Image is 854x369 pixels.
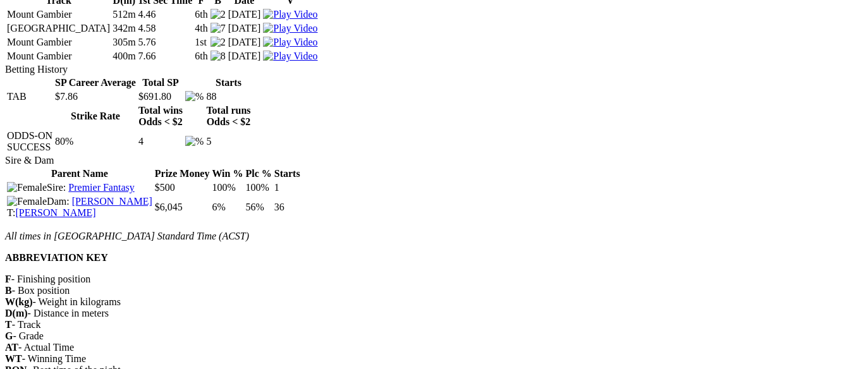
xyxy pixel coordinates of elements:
td: Mount Gambier [6,36,111,49]
td: 400m [112,50,136,63]
img: Play Video [263,23,317,34]
b: WT [5,353,22,364]
th: Parent Name [6,167,153,180]
img: Female [7,196,47,207]
td: $691.80 [138,90,183,103]
td: [DATE] [228,36,262,49]
td: 80% [54,130,137,154]
a: View replay [263,51,317,61]
div: - Actual Time [5,342,849,353]
img: Female [7,182,47,193]
b: W(kg) [5,296,33,307]
img: Play Video [263,51,317,62]
td: ODDS-ON SUCCESS [6,130,53,154]
td: 512m [112,8,136,21]
td: 1 [274,181,301,194]
div: - Winning Time [5,353,849,365]
th: Win % [211,167,243,180]
td: Mount Gambier [6,50,111,63]
td: 4.46 [138,8,193,21]
td: [GEOGRAPHIC_DATA] [6,22,111,35]
img: % [185,91,204,102]
td: 88 [205,90,251,103]
td: [DATE] [228,22,262,35]
img: Play Video [263,9,317,20]
div: Betting History [5,64,849,75]
b: F [5,274,11,284]
td: Mount Gambier [6,8,111,21]
b: AT [5,342,18,353]
b: G [5,330,13,341]
td: 4th [194,22,208,35]
th: Strike Rate [54,104,137,128]
td: $6,045 [154,195,210,219]
b: D(m) [5,308,28,318]
a: View replay [263,9,317,20]
th: SP Career Average [54,76,137,89]
td: 1st [194,36,208,49]
span: Sire: [47,182,66,193]
td: TAB [6,90,53,103]
span: Dam: [47,196,70,207]
td: [DATE] [228,50,262,63]
img: 2 [210,9,226,20]
td: $7.86 [54,90,137,103]
b: B [5,285,12,296]
td: 4.58 [138,22,193,35]
div: - Finishing position [5,274,849,285]
b: ABBREVIATION KEY [5,252,108,263]
td: 305m [112,36,136,49]
td: 5 [205,130,251,154]
img: % [185,136,204,147]
th: Total SP [138,76,183,89]
td: 100% [211,181,243,194]
div: - Box position [5,285,849,296]
i: All times in [GEOGRAPHIC_DATA] Standard Time (ACST) [5,231,249,241]
a: View replay [263,37,317,47]
a: [PERSON_NAME] [72,196,152,207]
td: 6th [194,8,208,21]
a: Premier Fantasy [68,182,134,193]
td: 6% [211,195,243,219]
b: T [5,319,12,330]
th: Starts [205,76,251,89]
td: 36 [274,195,301,219]
td: 4 [138,130,183,154]
div: - Distance in meters [5,308,849,319]
div: Sire & Dam [5,155,849,166]
td: 56% [245,195,272,219]
th: Starts [274,167,301,180]
div: - Track [5,319,849,330]
th: Total wins Odds < $2 [138,104,183,128]
div: T: [7,207,152,219]
a: [PERSON_NAME] [15,207,95,218]
img: Play Video [263,37,317,48]
td: 100% [245,181,272,194]
img: 8 [210,51,226,62]
td: 7.66 [138,50,193,63]
img: 2 [210,37,226,48]
th: Total runs Odds < $2 [205,104,251,128]
td: 6th [194,50,208,63]
td: 342m [112,22,136,35]
th: Plc % [245,167,272,180]
td: $500 [154,181,210,194]
div: - Grade [5,330,849,342]
th: Prize Money [154,167,210,180]
img: 7 [210,23,226,34]
td: [DATE] [228,8,262,21]
td: 5.76 [138,36,193,49]
div: - Weight in kilograms [5,296,849,308]
a: View replay [263,23,317,33]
